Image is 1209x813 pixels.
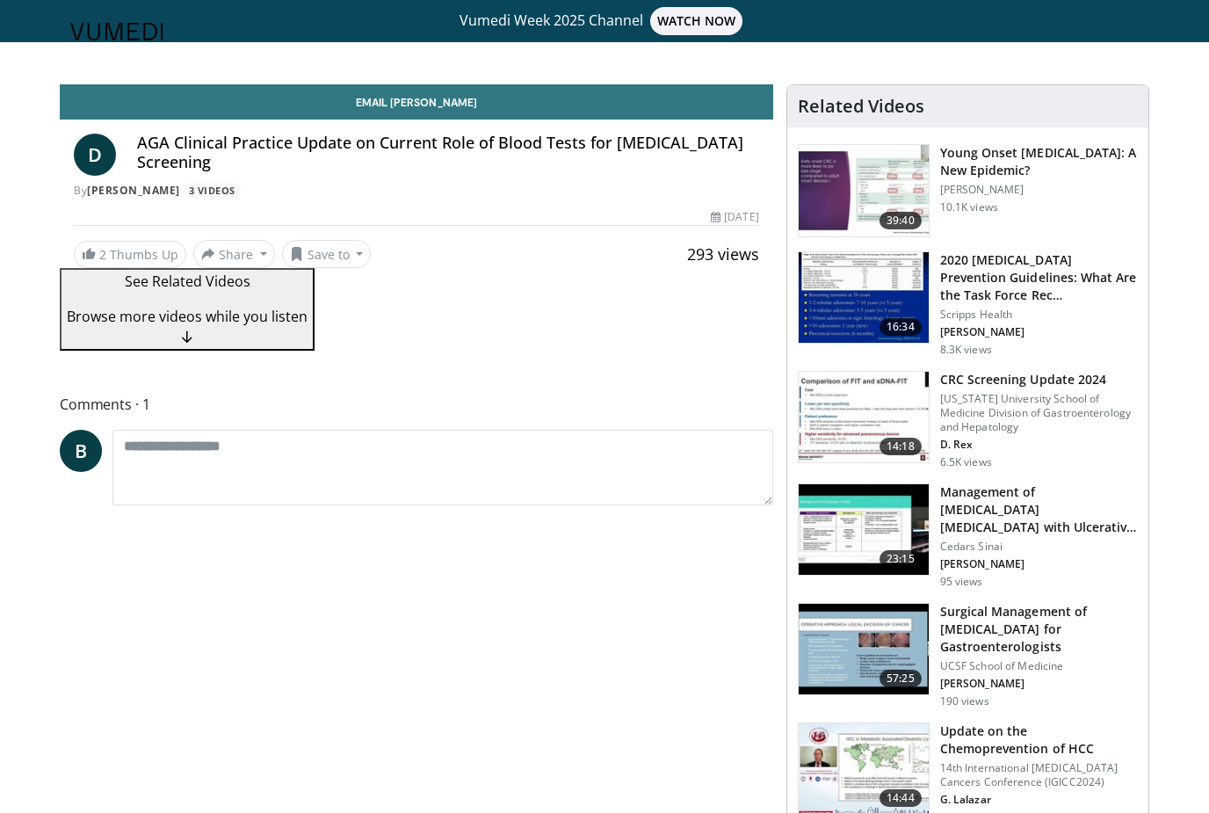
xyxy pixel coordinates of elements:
[940,694,989,708] p: 190 views
[940,483,1138,536] h3: Management of [MEDICAL_DATA] [MEDICAL_DATA] with Ulcerative [MEDICAL_DATA]
[798,96,924,117] h4: Related Videos
[940,659,1138,673] p: UCSF School of Medicine
[799,604,929,695] img: 00707986-8314-4f7d-9127-27a2ffc4f1fa.150x105_q85_crop-smart_upscale.jpg
[880,550,922,568] span: 23:15
[940,200,998,214] p: 10.1K views
[940,144,1138,179] h3: Young Onset [MEDICAL_DATA]: A New Epidemic?
[60,393,773,416] span: Comments 1
[940,251,1138,304] h3: 2020 Colon Cancer Prevention Guidelines: What Are the Task Force Recommendations for Screening? D...
[799,145,929,236] img: b23cd043-23fa-4b3f-b698-90acdd47bf2e.150x105_q85_crop-smart_upscale.jpg
[99,246,106,263] span: 2
[74,183,759,199] div: By
[282,240,372,268] button: Save to
[940,455,992,469] p: 6.5K views
[74,241,186,268] a: 2 Thumbs Up
[137,134,759,171] h4: AGA Clinical Practice Update on Current Role of Blood Tests for [MEDICAL_DATA] Screening
[940,343,992,357] p: 8.3K views
[799,252,929,344] img: 1ac37fbe-7b52-4c81-8c6c-a0dd688d0102.150x105_q85_crop-smart_upscale.jpg
[940,183,1138,197] p: [PERSON_NAME]
[880,438,922,455] span: 14:18
[940,308,1138,322] p: Scripps Health
[880,670,922,687] span: 57:25
[70,23,163,40] img: VuMedi Logo
[940,722,1138,758] h3: Update on the Chemoprevention of HCC
[60,84,773,120] a: Email [PERSON_NAME]
[940,557,1138,571] p: Waseem Ahmed
[940,603,1138,656] h3: Surgical Management of [MEDICAL_DATA] for Gastroenterologists
[87,183,180,198] a: [PERSON_NAME]
[940,325,1138,339] p: Walter J. Coyle
[799,372,929,463] img: 91500494-a7c6-4302-a3df-6280f031e251.150x105_q85_crop-smart_upscale.jpg
[880,318,922,336] span: 16:34
[940,371,1138,388] h3: CRC Screening Update 2024
[711,209,758,225] div: [DATE]
[74,134,116,176] a: D
[67,307,308,326] span: Browse more videos while you listen
[60,430,102,472] a: B
[940,677,1138,691] p: Madhulika Varma
[799,484,929,576] img: 5fe88c0f-9f33-4433-ade1-79b064a0283b.150x105_q85_crop-smart_upscale.jpg
[687,243,759,265] span: 293 views
[940,438,1138,452] p: Douglas Rex
[940,392,1138,434] p: [US_STATE] University School of Medicine Division of Gastroenterology and Hepatology
[798,251,1138,357] a: 16:34 2020 [MEDICAL_DATA] Prevention Guidelines: What Are the Task Force Rec… Scripps Health [PER...
[940,575,983,589] p: 95 views
[798,483,1138,589] a: 23:15 Management of [MEDICAL_DATA] [MEDICAL_DATA] with Ulcerative [MEDICAL_DATA] Cedars Sinai [PE...
[798,371,1138,469] a: 14:18 CRC Screening Update 2024 [US_STATE] University School of Medicine Division of Gastroentero...
[798,144,1138,237] a: 39:40 Young Onset [MEDICAL_DATA]: A New Epidemic? [PERSON_NAME] 10.1K views
[940,793,1138,807] p: Gadi Lalazar
[798,603,1138,708] a: 57:25 Surgical Management of [MEDICAL_DATA] for Gastroenterologists UCSF School of Medicine [PERS...
[940,540,1138,554] p: Cedars Sinai
[880,212,922,229] span: 39:40
[193,240,275,268] button: Share
[183,183,241,198] a: 3 Videos
[67,271,308,292] p: See Related Videos
[60,268,315,351] button: See Related Videos Browse more videos while you listen
[940,761,1138,789] p: 14th International [MEDICAL_DATA] Cancers Conference (IGICC2024)
[880,789,922,807] span: 14:44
